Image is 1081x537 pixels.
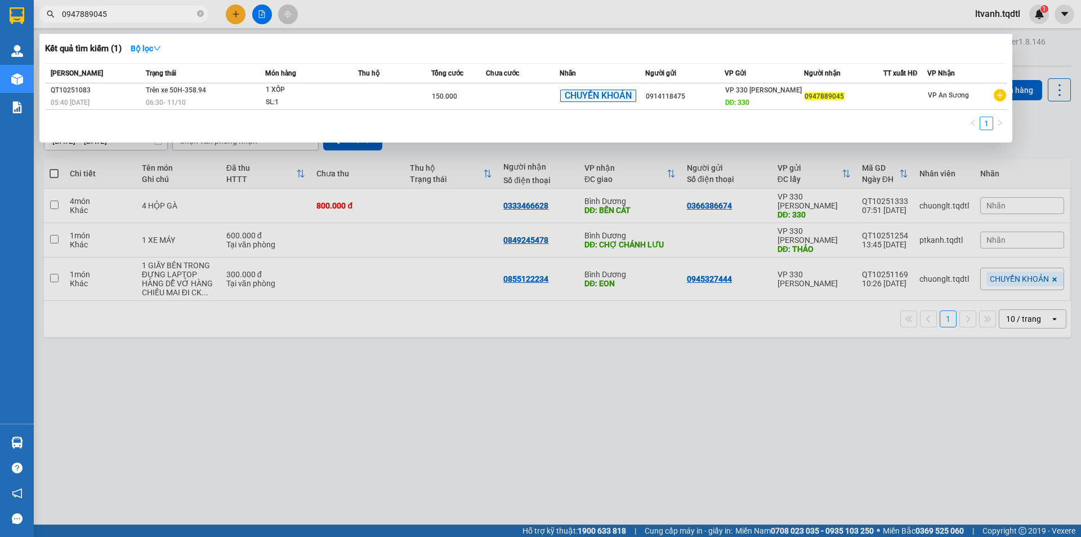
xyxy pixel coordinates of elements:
button: left [966,117,980,130]
button: right [993,117,1007,130]
span: Món hàng [265,69,296,77]
span: notification [12,488,23,499]
span: left [970,119,976,126]
span: VP Nhận [927,69,955,77]
input: Tìm tên, số ĐT hoặc mã đơn [62,8,195,20]
div: QT10251083 [51,85,142,96]
div: SL: 1 [266,96,350,109]
span: TT xuất HĐ [883,69,918,77]
span: Nhãn [560,69,576,77]
span: down [153,45,161,52]
span: [PERSON_NAME] [51,69,103,77]
span: Người gửi [645,69,676,77]
span: close-circle [197,10,204,17]
span: CHUYỂN KHOẢN [560,90,636,103]
span: message [12,513,23,524]
span: 05:40 [DATE] [51,99,90,106]
span: plus-circle [994,89,1006,101]
span: VP 330 [PERSON_NAME] [725,86,802,94]
li: 1 [980,117,993,130]
button: Bộ lọcdown [122,39,170,57]
span: search [47,10,55,18]
img: warehouse-icon [11,45,23,57]
div: 1 XỐP [266,84,350,96]
li: Previous Page [966,117,980,130]
span: 150.000 [432,92,457,100]
strong: Bộ lọc [131,44,161,53]
span: Thu hộ [358,69,379,77]
span: close-circle [197,9,204,20]
div: 0914118475 [646,91,724,103]
span: VP Gửi [725,69,746,77]
h3: Kết quả tìm kiếm ( 1 ) [45,43,122,55]
span: Người nhận [804,69,841,77]
span: question-circle [12,463,23,473]
img: warehouse-icon [11,437,23,449]
span: Chưa cước [486,69,519,77]
span: Trên xe 50H-358.94 [146,86,206,94]
span: DĐ: 330 [725,99,750,106]
img: logo-vxr [10,7,24,24]
span: VP An Sương [928,91,969,99]
a: 1 [980,117,993,130]
span: right [997,119,1003,126]
span: Trạng thái [146,69,176,77]
li: Next Page [993,117,1007,130]
span: Tổng cước [431,69,463,77]
span: 06:30 - 11/10 [146,99,186,106]
span: 0947889045 [805,92,844,100]
img: warehouse-icon [11,73,23,85]
img: solution-icon [11,101,23,113]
